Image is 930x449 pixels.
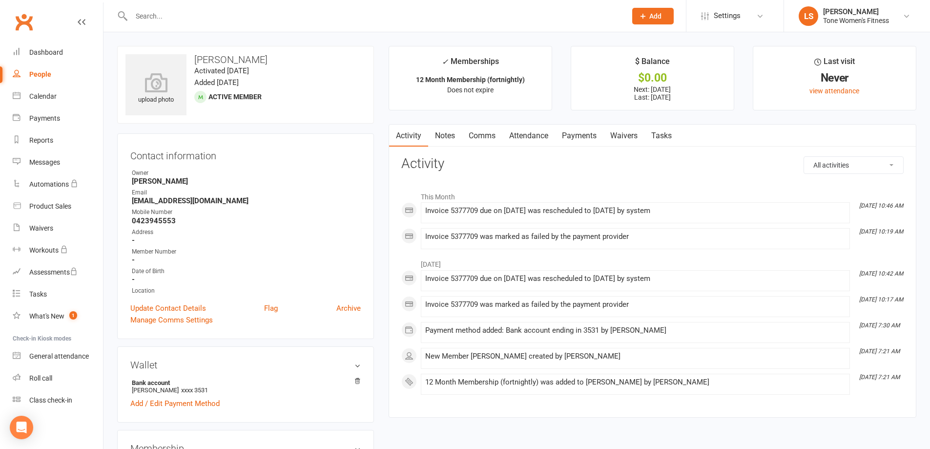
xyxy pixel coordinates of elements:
[69,311,77,320] span: 1
[13,239,103,261] a: Workouts
[13,389,103,411] a: Class kiosk mode
[799,6,818,26] div: LS
[425,207,846,215] div: Invoice 5377709 due on [DATE] was rescheduled to [DATE] by system
[401,187,904,202] li: This Month
[649,12,661,20] span: Add
[29,290,47,298] div: Tasks
[442,57,448,66] i: ✓
[502,125,555,147] a: Attendance
[425,233,846,241] div: Invoice 5377709 was marked as failed by the payment provider
[425,275,846,283] div: Invoice 5377709 due on [DATE] was rescheduled to [DATE] by system
[29,374,52,382] div: Roll call
[132,196,361,205] strong: [EMAIL_ADDRESS][DOMAIN_NAME]
[10,416,33,439] div: Open Intercom Messenger
[194,78,239,87] time: Added [DATE]
[13,129,103,151] a: Reports
[859,296,903,303] i: [DATE] 10:17 AM
[13,42,103,64] a: Dashboard
[580,73,725,83] div: $0.00
[130,360,361,370] h3: Wallet
[425,378,846,386] div: 12 Month Membership (fortnightly) was added to [PERSON_NAME] by [PERSON_NAME]
[128,9,620,23] input: Search...
[264,302,278,314] a: Flag
[132,256,361,264] strong: -
[13,173,103,195] a: Automations
[13,195,103,217] a: Product Sales
[29,352,89,360] div: General attendance
[13,217,103,239] a: Waivers
[13,305,103,327] a: What's New1
[859,374,900,381] i: [DATE] 7:21 AM
[29,246,59,254] div: Workouts
[181,386,208,394] span: xxxx 3531
[130,314,213,326] a: Manage Comms Settings
[447,86,494,94] span: Does not expire
[125,73,186,105] div: upload photo
[13,261,103,283] a: Assessments
[425,352,846,361] div: New Member [PERSON_NAME] created by [PERSON_NAME]
[132,286,361,296] div: Location
[29,268,78,276] div: Assessments
[29,312,64,320] div: What's New
[132,169,361,178] div: Owner
[632,8,674,24] button: Add
[13,283,103,305] a: Tasks
[580,86,725,101] p: Next: [DATE] Last: [DATE]
[635,55,670,73] div: $ Balance
[13,107,103,129] a: Payments
[389,125,428,147] a: Activity
[555,125,603,147] a: Payments
[603,125,644,147] a: Waivers
[416,76,525,84] strong: 12 Month Membership (fortnightly)
[814,55,855,73] div: Last visit
[12,10,36,34] a: Clubworx
[132,379,356,386] strong: Bank account
[130,398,220,409] a: Add / Edit Payment Method
[425,326,846,335] div: Payment method added: Bank account ending in 3531 by [PERSON_NAME]
[823,16,889,25] div: Tone Women's Fitness
[859,348,900,355] i: [DATE] 7:21 AM
[462,125,502,147] a: Comms
[132,208,361,217] div: Mobile Number
[29,92,57,100] div: Calendar
[132,216,361,225] strong: 0423945553
[132,228,361,237] div: Address
[29,48,63,56] div: Dashboard
[401,254,904,270] li: [DATE]
[762,73,907,83] div: Never
[194,66,249,75] time: Activated [DATE]
[132,247,361,257] div: Member Number
[13,151,103,173] a: Messages
[132,177,361,186] strong: [PERSON_NAME]
[644,125,679,147] a: Tasks
[130,147,361,161] h3: Contact information
[132,275,361,284] strong: -
[859,202,903,209] i: [DATE] 10:46 AM
[13,345,103,367] a: General attendance kiosk mode
[208,93,262,101] span: Active member
[132,188,361,197] div: Email
[823,7,889,16] div: [PERSON_NAME]
[29,70,51,78] div: People
[425,300,846,309] div: Invoice 5377709 was marked as failed by the payment provider
[428,125,462,147] a: Notes
[130,378,361,395] li: [PERSON_NAME]
[29,202,71,210] div: Product Sales
[29,180,69,188] div: Automations
[13,64,103,86] a: People
[29,114,60,122] div: Payments
[29,396,72,404] div: Class check-in
[401,156,904,171] h3: Activity
[29,136,53,144] div: Reports
[859,228,903,235] i: [DATE] 10:19 AM
[29,224,53,232] div: Waivers
[130,302,206,314] a: Update Contact Details
[859,322,900,329] i: [DATE] 7:30 AM
[336,302,361,314] a: Archive
[859,270,903,277] i: [DATE] 10:42 AM
[125,54,366,65] h3: [PERSON_NAME]
[13,86,103,107] a: Calendar
[13,367,103,389] a: Roll call
[809,87,859,95] a: view attendance
[714,5,741,27] span: Settings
